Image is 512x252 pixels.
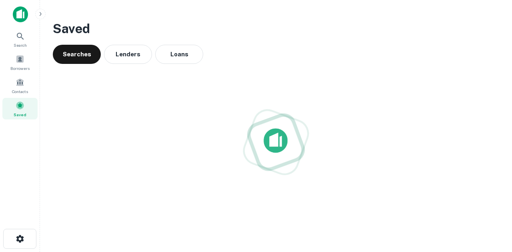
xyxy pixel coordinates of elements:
span: Saved [14,111,26,118]
img: capitalize-icon.png [13,6,28,22]
button: Searches [53,45,101,64]
h3: Saved [53,19,499,38]
button: Loans [155,45,203,64]
iframe: Chat Widget [472,188,512,226]
span: Contacts [12,88,28,95]
a: Saved [2,98,38,119]
a: Search [2,28,38,50]
span: Borrowers [10,65,30,71]
a: Contacts [2,75,38,96]
a: Borrowers [2,52,38,73]
span: Search [14,42,27,48]
button: Lenders [104,45,152,64]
